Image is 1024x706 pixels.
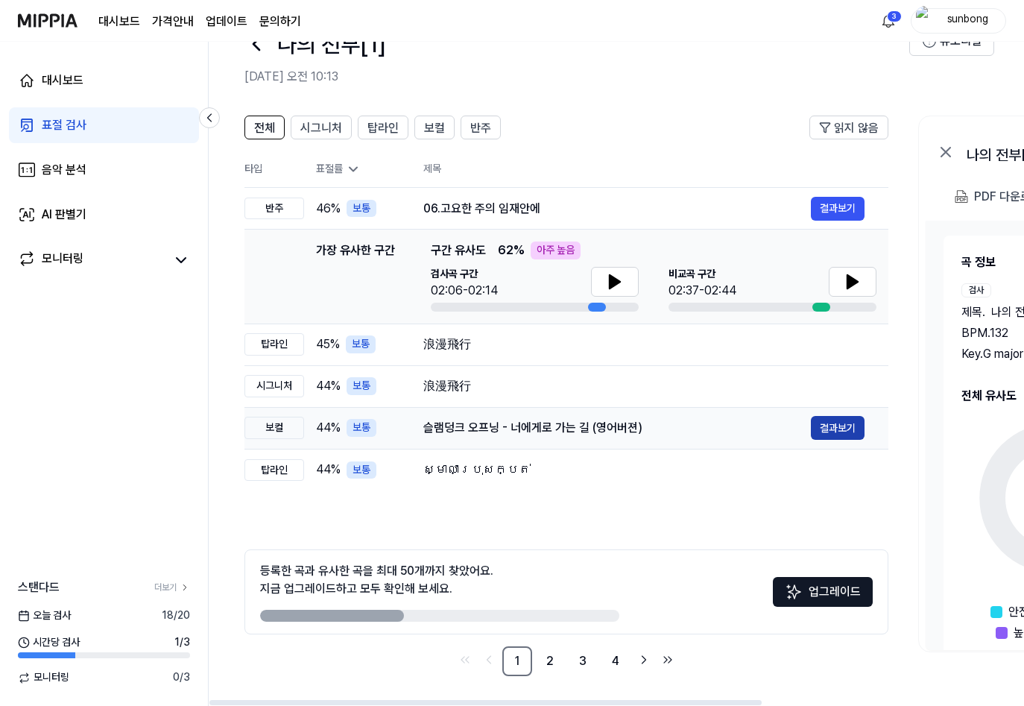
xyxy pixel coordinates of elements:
[785,583,803,601] img: Sparkles
[811,197,865,221] button: 결과보기
[424,119,445,137] span: 보컬
[244,151,304,188] th: 타입
[955,190,968,204] img: PDF Download
[18,608,71,623] span: 오늘 검사
[498,242,525,259] span: 62 %
[423,200,811,218] div: 06.고요한 주의 임재안에
[633,649,654,670] a: Go to next page
[961,303,985,321] span: 제목 .
[300,119,342,137] span: 시그니처
[431,267,498,282] span: 검사곡 구간
[9,63,199,98] a: 대시보드
[461,116,501,139] button: 반주
[773,577,873,607] button: 업그레이드
[347,419,376,437] div: 보통
[876,9,900,33] button: 알림3
[316,200,341,218] span: 46 %
[244,459,304,482] div: 탑라인
[502,646,532,676] a: 1
[455,649,475,670] a: Go to first page
[174,635,190,650] span: 1 / 3
[244,68,909,86] h2: [DATE] 오전 10:13
[244,116,285,139] button: 전체
[531,242,581,259] div: 아주 높음
[669,282,736,300] div: 02:37-02:44
[773,590,873,604] a: Sparkles업그레이드
[347,461,376,479] div: 보통
[162,608,190,623] span: 18 / 20
[809,116,888,139] button: 읽지 않음
[879,12,897,30] img: 알림
[259,13,301,31] a: 문의하기
[42,161,86,179] div: 음악 분석
[535,646,565,676] a: 2
[478,649,499,670] a: Go to previous page
[152,13,194,31] button: 가격안내
[18,250,166,271] a: 모니터링
[206,13,247,31] a: 업데이트
[154,581,190,594] a: 더보기
[277,28,386,60] h1: 나의 전부[1]
[260,562,493,598] div: 등록한 곡과 유사한 곡을 최대 50개까지 찾았어요. 지금 업그레이드하고 모두 확인해 보세요.
[316,242,395,312] div: 가장 유사한 구간
[244,198,304,220] div: 반주
[316,419,341,437] span: 44 %
[431,282,498,300] div: 02:06-02:14
[347,200,376,218] div: 보통
[42,72,83,89] div: 대시보드
[431,242,486,259] span: 구간 유사도
[887,10,902,22] div: 3
[657,649,678,670] a: Go to last page
[173,670,190,685] span: 0 / 3
[9,152,199,188] a: 음악 분석
[18,635,80,650] span: 시간당 검사
[916,6,934,36] img: profile
[470,119,491,137] span: 반주
[291,116,352,139] button: 시그니처
[316,335,340,353] span: 45 %
[244,333,304,356] div: 탑라인
[347,377,376,395] div: 보통
[811,416,865,440] button: 결과보기
[669,267,736,282] span: 비교곡 구간
[9,107,199,143] a: 표절 검사
[367,119,399,137] span: 탑라인
[42,250,83,271] div: 모니터링
[18,670,69,685] span: 모니터링
[98,13,140,31] a: 대시보드
[316,162,399,177] div: 표절률
[316,461,341,479] span: 44 %
[358,116,408,139] button: 탑라인
[254,119,275,137] span: 전체
[244,375,304,397] div: 시그니처
[423,151,888,187] th: 제목
[423,377,865,395] div: 浪漫飛行
[42,116,86,134] div: 표절 검사
[568,646,598,676] a: 3
[316,377,341,395] span: 44 %
[244,417,304,439] div: 보컬
[9,197,199,233] a: AI 판별기
[423,461,865,479] div: ស្មាលាប្រុសក្បត់
[423,419,811,437] div: 슬램덩크 오프닝 - 너에게로 가는 길 (영어버젼)
[938,12,996,28] div: sunbong
[346,335,376,353] div: 보통
[961,283,991,297] div: 검사
[911,8,1006,34] button: profilesunbong
[18,579,60,596] span: 스탠다드
[42,206,86,224] div: AI 판별기
[834,119,879,137] span: 읽지 않음
[601,646,630,676] a: 4
[423,335,865,353] div: 浪漫飛行
[414,116,455,139] button: 보컬
[244,646,888,676] nav: pagination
